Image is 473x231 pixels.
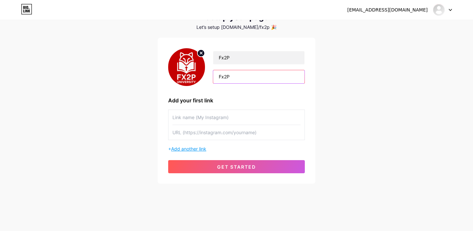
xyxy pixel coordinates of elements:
img: profile pic [168,48,205,86]
input: Link name (My Instagram) [172,110,301,125]
div: + [168,145,305,152]
div: Let’s setup [DOMAIN_NAME]/fx2p 🎉 [158,25,315,30]
input: bio [213,70,304,83]
button: get started [168,160,305,173]
span: Add another link [171,146,206,152]
input: URL (https://instagram.com/yourname) [172,125,301,140]
span: get started [217,164,256,170]
input: Your name [213,51,304,64]
div: [EMAIL_ADDRESS][DOMAIN_NAME] [347,7,428,13]
div: Add your first link [168,96,305,104]
img: fx2p [433,4,445,16]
